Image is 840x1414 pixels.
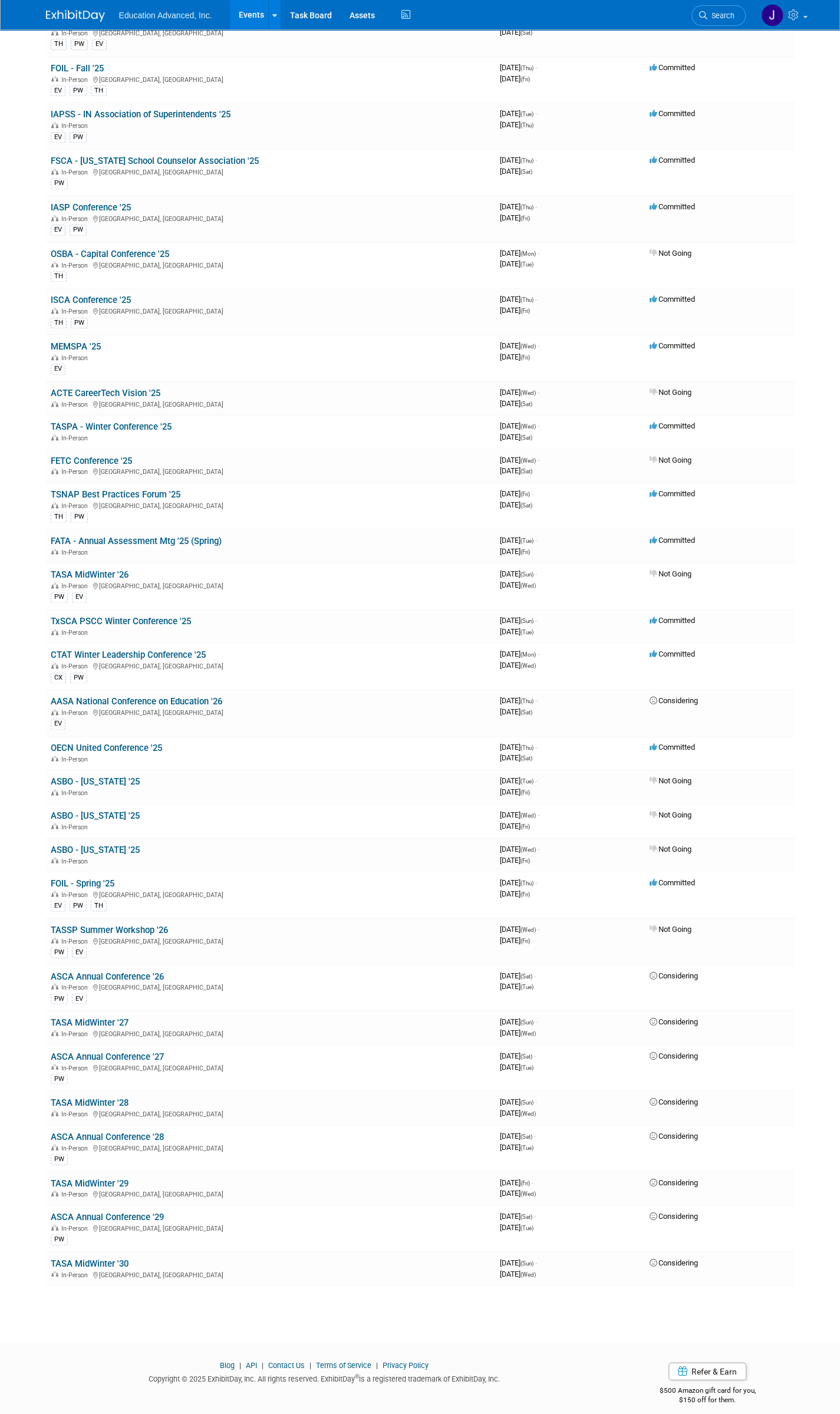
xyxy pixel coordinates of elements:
[500,547,530,556] span: [DATE]
[650,421,695,430] span: Committed
[500,352,530,361] span: [DATE]
[535,696,537,705] span: -
[51,399,490,408] div: [GEOGRAPHIC_DATA], [GEOGRAPHIC_DATA]
[500,821,530,830] span: [DATE]
[650,489,695,498] span: Committed
[650,616,695,625] span: Committed
[51,295,131,305] a: ISCA Conference '25
[51,502,58,508] img: In-Person Event
[534,1051,536,1060] span: -
[61,937,91,945] span: In-Person
[51,900,65,911] div: EV
[51,707,490,717] div: [GEOGRAPHIC_DATA], [GEOGRAPHIC_DATA]
[51,662,58,668] img: In-Person Event
[650,1017,698,1026] span: Considering
[500,500,532,509] span: [DATE]
[61,629,91,637] span: In-Person
[535,156,537,164] span: -
[51,776,140,787] a: ASBO - [US_STATE] '25
[500,569,537,578] span: [DATE]
[521,812,536,818] span: (Wed)
[61,1064,91,1072] span: In-Person
[51,891,58,896] img: In-Person Event
[51,1062,490,1072] div: [GEOGRAPHIC_DATA], [GEOGRAPHIC_DATA]
[521,662,536,669] span: (Wed)
[51,1073,68,1084] div: PW
[61,891,91,898] span: In-Person
[51,466,490,476] div: [GEOGRAPHIC_DATA], [GEOGRAPHIC_DATA]
[500,456,539,464] span: [DATE]
[51,215,58,221] img: In-Person Event
[51,937,58,943] img: In-Person Event
[650,650,695,658] span: Committed
[500,707,532,716] span: [DATE]
[51,1131,164,1142] a: ASCA Annual Conference '28
[500,924,539,933] span: [DATE]
[51,981,490,991] div: [GEOGRAPHIC_DATA], [GEOGRAPHIC_DATA]
[521,204,533,210] span: (Thu)
[650,536,695,545] span: Committed
[51,29,58,35] img: In-Person Event
[51,512,67,522] div: TH
[51,1028,490,1037] div: [GEOGRAPHIC_DATA], [GEOGRAPHIC_DATA]
[500,753,532,762] span: [DATE]
[500,306,530,315] span: [DATE]
[535,295,537,304] span: -
[521,251,536,257] span: (Mon)
[500,421,539,430] span: [DATE]
[521,582,536,589] span: (Wed)
[500,74,530,83] span: [DATE]
[70,900,87,911] div: PW
[61,308,91,315] span: In-Person
[521,111,533,117] span: (Tue)
[521,354,530,361] span: (Fri)
[51,661,490,670] div: [GEOGRAPHIC_DATA], [GEOGRAPHIC_DATA]
[500,295,537,304] span: [DATE]
[61,756,91,763] span: In-Person
[521,538,533,544] span: (Tue)
[92,39,107,50] div: EV
[51,456,132,466] a: FETC Conference '25
[51,673,66,683] div: CX
[650,776,691,785] span: Not Going
[668,1362,746,1380] a: Refer & Earn
[521,1019,533,1025] span: (Sun)
[51,202,131,213] a: IASP Conference '25
[500,855,530,864] span: [DATE]
[500,536,537,545] span: [DATE]
[535,1017,537,1026] span: -
[521,879,533,886] span: (Thu)
[71,39,88,50] div: PW
[500,743,537,752] span: [DATE]
[650,878,695,886] span: Committed
[51,1144,58,1150] img: In-Person Event
[51,1271,58,1277] img: In-Person Event
[521,308,530,314] span: (Fri)
[51,213,490,223] div: [GEOGRAPHIC_DATA], [GEOGRAPHIC_DATA]
[51,63,104,74] a: FOIL - Fall '25
[500,810,539,819] span: [DATE]
[521,296,533,303] span: (Thu)
[61,169,91,176] span: In-Person
[650,924,691,933] span: Not Going
[51,1064,58,1070] img: In-Person Event
[61,857,91,865] span: In-Person
[500,63,537,72] span: [DATE]
[51,889,490,898] div: [GEOGRAPHIC_DATA], [GEOGRAPHIC_DATA]
[61,262,91,269] span: In-Person
[535,878,537,886] span: -
[383,1360,429,1369] a: Privacy Policy
[650,109,695,118] span: Committed
[500,399,532,408] span: [DATE]
[521,891,530,897] span: (Fri)
[51,1178,129,1188] a: TASA MidWinter '29
[51,434,58,440] img: In-Person Event
[535,616,537,625] span: -
[500,1051,536,1060] span: [DATE]
[51,388,160,398] a: ACTE CareerTech Vision '25
[650,844,691,853] span: Not Going
[521,157,533,164] span: (Thu)
[500,388,539,397] span: [DATE]
[535,569,537,578] span: -
[500,627,533,636] span: [DATE]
